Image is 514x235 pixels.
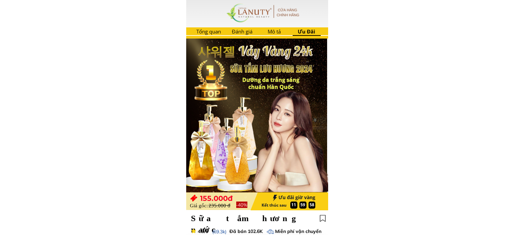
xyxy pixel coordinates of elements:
h3: 155.000đ [200,193,249,204]
span: -40% [236,202,247,208]
span: .6K [256,228,263,234]
h3: Vảy Vàng 24k [239,41,336,62]
h3: Giá gốc: [190,202,211,210]
h3: Đánh giá [231,27,253,36]
h3: Dưỡng da trắng sáng chuẩn Hàn Quốc [236,76,305,91]
h3: Mô tả [264,27,285,36]
h3: 4.9/5 [198,228,217,235]
h3: Ưu Đãi [296,27,317,36]
h3: Ưu đãi giờ vàng [266,195,315,201]
h3: Đã bán 102 [229,228,265,235]
h3: 235.000 đ [209,202,232,209]
h3: Tổng quan [195,27,223,36]
h3: 샤워젤 [198,42,269,62]
h3: Kết thúc sau [262,202,289,208]
h3: : [304,202,307,208]
h3: : [295,202,298,208]
h3: Miễn phí vận chuyển [275,228,329,235]
h3: SỮA TẮM LƯU HƯƠNG 2024 [230,63,337,75]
